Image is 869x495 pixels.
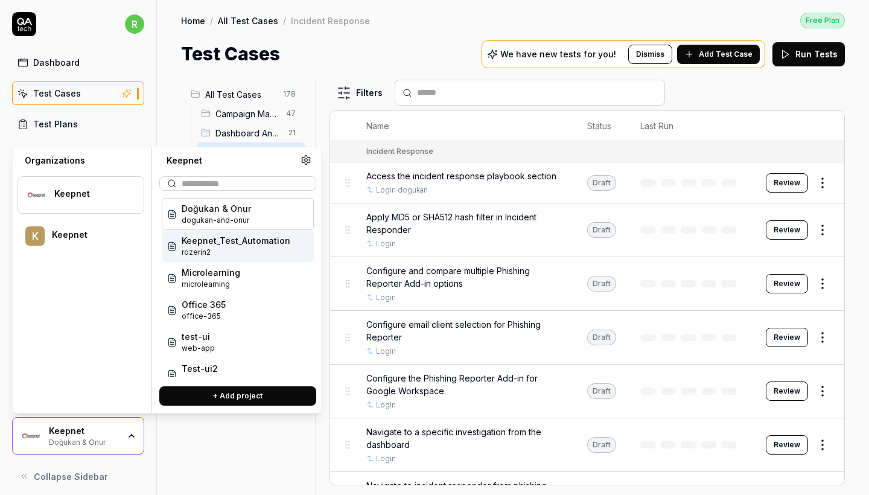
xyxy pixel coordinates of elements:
[330,311,844,365] tr: Configure email client selection for Phishing ReporterLoginDraftReview
[125,14,144,34] span: r
[12,81,144,105] a: Test Cases
[366,146,433,157] div: Incident Response
[330,162,844,203] tr: Access the incident response playbook sectionLogin dogukanDraftReview
[12,417,144,455] button: Keepnet LogoKeepnetDoğukan & Onur
[500,50,616,59] p: We have new tests for you!
[329,81,390,105] button: Filters
[587,175,616,191] div: Draft
[18,176,144,214] button: Keepnet LogoKeepnet
[12,464,144,488] button: Collapse Sidebar
[205,88,276,101] span: All Test Cases
[182,202,251,215] span: Doğukan & Onur
[587,276,616,292] div: Draft
[25,184,47,206] img: Keepnet Logo
[49,426,119,436] div: Keepnet
[159,155,301,167] div: Keepnet
[766,435,808,455] button: Review
[52,229,128,240] div: Keepnet
[18,219,144,254] button: KKeepnet
[766,173,808,193] button: Review
[366,426,563,451] span: Navigate to a specific investigation from the dashboard
[278,87,301,101] span: 178
[766,220,808,240] button: Review
[159,196,316,377] div: Suggestions
[366,264,563,290] span: Configure and compare multiple Phishing Reporter Add-in options
[354,111,575,141] th: Name
[800,13,845,28] div: Free Plan
[218,14,278,27] a: All Test Cases
[182,234,290,247] span: Keepnet_Test_Automation
[34,470,108,483] span: Collapse Sidebar
[54,188,128,199] div: Keepnet
[49,436,119,446] div: Doğukan & Onur
[196,104,305,123] div: Drag to reorderCampaign Management47
[628,111,754,141] th: Last Run
[376,185,428,196] a: Login dogukan
[376,346,396,357] a: Login
[182,266,240,279] span: Microlearning
[677,45,760,64] button: Add Test Case
[330,257,844,311] tr: Configure and compare multiple Phishing Reporter Add-in optionsLoginDraftReview
[330,418,844,472] tr: Navigate to a specific investigation from the dashboardLoginDraftReview
[376,400,396,410] a: Login
[766,274,808,293] button: Review
[182,343,215,354] span: Project ID: Vj1R
[366,211,563,236] span: Apply MD5 or SHA512 hash filter in Incident Responder
[587,222,616,238] div: Draft
[18,155,144,167] div: Organizations
[575,111,628,141] th: Status
[181,40,280,68] h1: Test Cases
[33,56,80,69] div: Dashboard
[283,14,286,27] div: /
[330,203,844,257] tr: Apply MD5 or SHA512 hash filter in Incident ResponderLoginDraftReview
[330,365,844,418] tr: Configure the Phishing Reporter Add-in for Google WorkspaceLoginDraftReview
[182,247,290,258] span: Project ID: e9Gu
[628,45,672,64] button: Dismiss
[281,106,301,121] span: 47
[587,437,616,453] div: Draft
[766,382,808,401] button: Review
[301,155,311,169] a: Organization settings
[12,143,144,167] a: Results
[587,330,616,345] div: Draft
[182,362,218,375] span: Test-ui2
[766,328,808,347] button: Review
[182,375,218,386] span: Project ID: SRMn
[772,42,845,66] button: Run Tests
[284,126,301,140] span: 21
[215,127,281,139] span: Dashboard Analytics
[33,87,81,100] div: Test Cases
[196,142,305,162] div: Drag to reorderIncident Response14
[291,14,370,27] div: Incident Response
[376,453,396,464] a: Login
[366,170,556,182] span: Access the incident response playbook section
[182,330,215,343] span: test-ui
[800,12,845,28] button: Free Plan
[366,372,563,397] span: Configure the Phishing Reporter Add-in for Google Workspace
[215,146,281,159] span: Incident Response
[376,238,396,249] a: Login
[366,318,563,343] span: Configure email client selection for Phishing Reporter
[182,298,226,311] span: Office 365
[12,112,144,136] a: Test Plans
[182,311,226,322] span: Project ID: IZIK
[376,292,396,303] a: Login
[159,386,316,406] button: + Add project
[587,383,616,399] div: Draft
[215,107,279,120] span: Campaign Management
[12,51,144,74] a: Dashboard
[20,425,42,447] img: Keepnet Logo
[283,145,301,159] span: 14
[33,118,78,130] div: Test Plans
[210,14,213,27] div: /
[196,123,305,142] div: Drag to reorderDashboard Analytics21
[182,215,251,226] span: Project ID: 6McT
